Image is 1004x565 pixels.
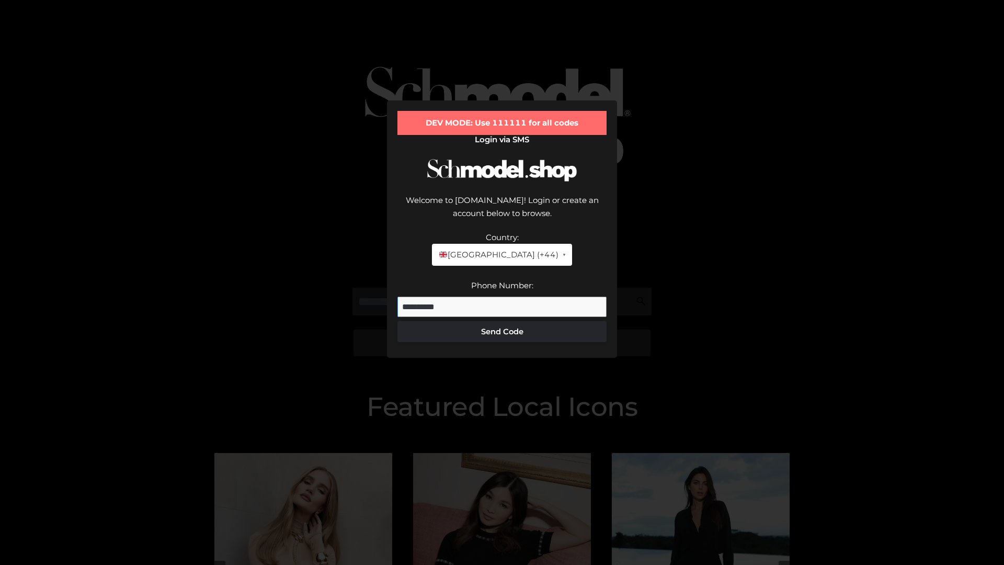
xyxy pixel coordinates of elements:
[397,194,607,231] div: Welcome to [DOMAIN_NAME]! Login or create an account below to browse.
[439,251,447,258] img: 🇬🇧
[397,321,607,342] button: Send Code
[397,111,607,135] div: DEV MODE: Use 111111 for all codes
[438,248,558,262] span: [GEOGRAPHIC_DATA] (+44)
[486,232,519,242] label: Country:
[424,150,580,191] img: Schmodel Logo
[471,280,533,290] label: Phone Number:
[397,135,607,144] h2: Login via SMS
